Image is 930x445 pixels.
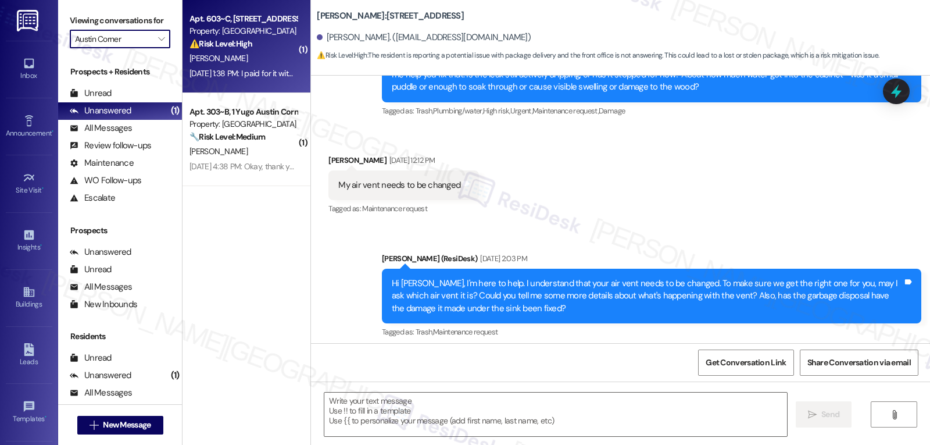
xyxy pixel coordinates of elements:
span: Trash , [416,106,433,116]
button: Send [796,401,852,428]
span: Maintenance request , [532,106,599,116]
img: ResiDesk Logo [17,10,41,31]
b: [PERSON_NAME]: [STREET_ADDRESS] [317,10,464,22]
div: Tagged as: [328,200,479,217]
button: Get Conversation Link [698,350,793,376]
span: : The resident is reporting a potential issue with package delivery and the front office is not a... [317,49,879,62]
div: Unread [70,87,112,99]
i:  [158,34,164,44]
span: [PERSON_NAME] [189,53,248,63]
div: New Inbounds [70,298,137,311]
div: All Messages [70,122,132,134]
div: [DATE] 2:03 PM [477,252,527,265]
span: Share Conversation via email [807,357,911,369]
div: (1) [168,102,183,120]
strong: ⚠️ Risk Level: High [317,51,367,60]
span: Maintenance request [362,204,427,213]
div: (1) [168,366,183,385]
div: [PERSON_NAME]. ([EMAIL_ADDRESS][DOMAIN_NAME]) [317,31,531,44]
label: Viewing conversations for [70,12,170,30]
div: Prospects + Residents [58,66,182,78]
span: Get Conversation Link [706,357,786,369]
div: Prospects [58,225,182,237]
div: Residents [58,330,182,343]
div: Property: [GEOGRAPHIC_DATA] [189,118,297,130]
input: All communities [75,30,152,48]
div: Unanswered [70,246,131,258]
div: Tagged as: [382,323,921,340]
span: Maintenance request [433,327,498,337]
div: All Messages [70,387,132,399]
div: Apt. 603~C, [STREET_ADDRESS] [189,13,297,25]
div: Apt. 303~B, 1 Yugo Austin Corner [189,106,297,118]
span: Trash , [416,327,433,337]
div: Unread [70,352,112,364]
div: Escalate [70,192,115,204]
span: Send [821,408,839,421]
div: Tagged as: [382,102,921,119]
a: Leads [6,340,52,371]
a: Templates • [6,397,52,428]
span: Damage [599,106,625,116]
div: Hi [PERSON_NAME], I'm here to help. I understand that your air vent needs to be changed. To make ... [392,277,903,315]
a: Inbox [6,54,52,85]
span: Urgent , [510,106,532,116]
div: [PERSON_NAME] (ResiDesk) [382,252,921,269]
button: Share Conversation via email [800,350,918,376]
div: Unanswered [70,105,131,117]
strong: 🔧 Risk Level: Medium [189,131,265,142]
a: Site Visit • [6,168,52,200]
div: Maintenance [70,157,134,169]
div: [DATE] 12:12 PM [387,154,435,166]
div: Review follow-ups [70,140,151,152]
span: • [45,413,46,421]
div: [DATE] 4:38 PM: Okay, thank you! [189,161,300,172]
div: [DATE] 1:38 PM: I paid for it with the late fees. However my college funds were stolen in identit... [189,68,702,79]
i:  [808,410,817,419]
a: Buildings [6,282,52,314]
a: Insights • [6,225,52,257]
span: Plumbing/water , [433,106,483,116]
div: My air vent needs to be changed [338,179,460,191]
div: [PERSON_NAME] [328,154,479,170]
span: • [40,241,42,250]
button: New Message [77,416,163,435]
strong: ⚠️ Risk Level: High [189,38,252,49]
div: Unanswered [70,369,131,382]
div: WO Follow-ups [70,175,141,187]
button: Close toast [10,428,22,439]
span: High risk , [483,106,510,116]
span: [PERSON_NAME] [189,146,248,156]
div: All Messages [70,281,132,293]
div: Property: [GEOGRAPHIC_DATA] [189,25,297,37]
i:  [890,410,899,419]
span: • [42,184,44,193]
div: Unread [70,264,112,276]
span: • [52,127,53,136]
